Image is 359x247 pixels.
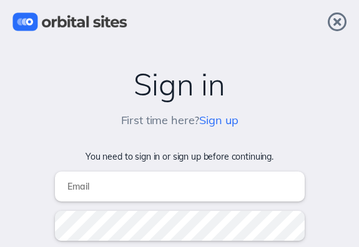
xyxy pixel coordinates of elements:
a: Sign up [199,113,238,127]
img: Orbital Sites Logo [12,12,127,31]
h5: First time here? [121,114,239,127]
h2: Sign in [12,67,347,102]
input: Email [55,172,305,201]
